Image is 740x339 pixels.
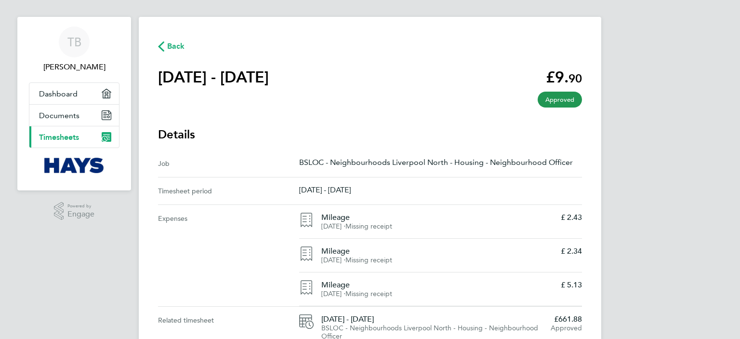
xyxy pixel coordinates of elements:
[29,126,119,148] a: Timesheets
[158,185,299,197] div: Timesheet period
[158,40,185,52] button: Back
[39,89,78,98] span: Dashboard
[158,205,299,306] div: Expenses
[39,133,79,142] span: Timesheets
[44,158,105,173] img: hays-logo-retina.png
[561,280,582,290] p: £ 5.13
[158,158,299,169] div: Job
[321,280,553,290] h4: Mileage
[321,222,345,231] span: [DATE] ⋅
[321,256,345,264] span: [DATE] ⋅
[551,324,582,332] span: Approved
[29,158,119,173] a: Go to home page
[29,105,119,126] a: Documents
[345,290,392,298] span: Missing receipt
[568,71,582,85] span: 90
[561,246,582,256] p: £ 2.34
[551,314,582,324] span: £661.88
[67,210,94,218] span: Engage
[321,213,553,222] h4: Mileage
[546,68,582,86] app-decimal: £9.
[299,158,582,167] p: BSLOC - Neighbourhoods Liverpool North - Housing - Neighbourhood Officer
[321,246,553,256] h4: Mileage
[158,127,582,142] h3: Details
[17,17,131,190] nav: Main navigation
[29,27,119,73] a: TB[PERSON_NAME]
[29,61,119,73] span: Tesni Buddug
[538,92,582,108] span: This timesheet has been approved.
[67,202,94,210] span: Powered by
[299,185,582,194] p: [DATE] - [DATE]
[39,111,79,120] span: Documents
[345,222,392,231] span: Missing receipt
[561,213,582,222] p: £ 2.43
[54,202,95,220] a: Powered byEngage
[29,83,119,104] a: Dashboard
[345,256,392,264] span: Missing receipt
[321,290,345,298] span: [DATE] ⋅
[167,41,185,52] span: Back
[67,36,81,48] span: TB
[321,314,543,324] span: [DATE] - [DATE]
[158,68,269,87] h1: [DATE] - [DATE]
